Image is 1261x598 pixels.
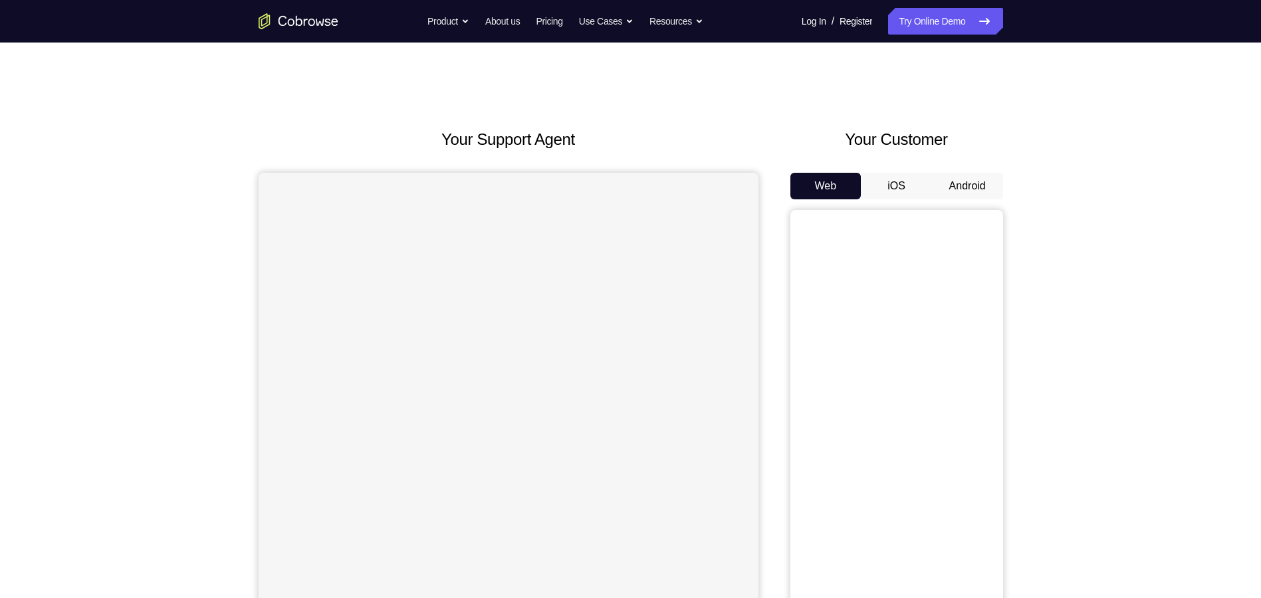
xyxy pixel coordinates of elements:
[840,8,872,35] a: Register
[790,128,1003,151] h2: Your Customer
[649,8,703,35] button: Resources
[259,13,338,29] a: Go to the home page
[579,8,633,35] button: Use Cases
[861,173,932,199] button: iOS
[888,8,1002,35] a: Try Online Demo
[832,13,834,29] span: /
[536,8,562,35] a: Pricing
[259,128,758,151] h2: Your Support Agent
[932,173,1003,199] button: Android
[802,8,826,35] a: Log In
[790,173,861,199] button: Web
[427,8,469,35] button: Product
[485,8,520,35] a: About us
